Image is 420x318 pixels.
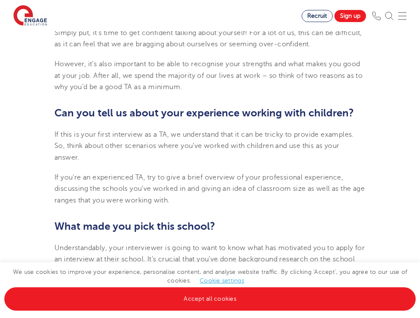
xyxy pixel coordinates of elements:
b: What made you pick this school? [54,220,215,232]
span: Recruit [307,13,327,19]
span: We use cookies to improve your experience, personalise content, and analyse website traffic. By c... [4,269,416,302]
span: Understandably, your interviewer is going to want to know what has motivated you to apply for an ... [54,244,365,275]
img: Mobile Menu [398,12,407,20]
img: Engage Education [13,5,47,27]
a: Recruit [302,10,333,22]
a: Accept all cookies [4,287,416,311]
img: Phone [372,12,381,20]
a: Sign up [334,10,366,22]
a: Cookie settings [200,277,244,284]
b: Can you tell us about your experience working with children? [54,107,354,119]
span: However, it’s also important to be able to recognise your strengths and what makes you good at yo... [54,60,363,91]
span: If this is your first interview as a TA, we understand that it can be tricky to provide examples.... [54,131,354,161]
span: If you’re an experienced TA, try to give a brief overview of your professional experience, discus... [54,173,365,204]
img: Search [385,12,394,20]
